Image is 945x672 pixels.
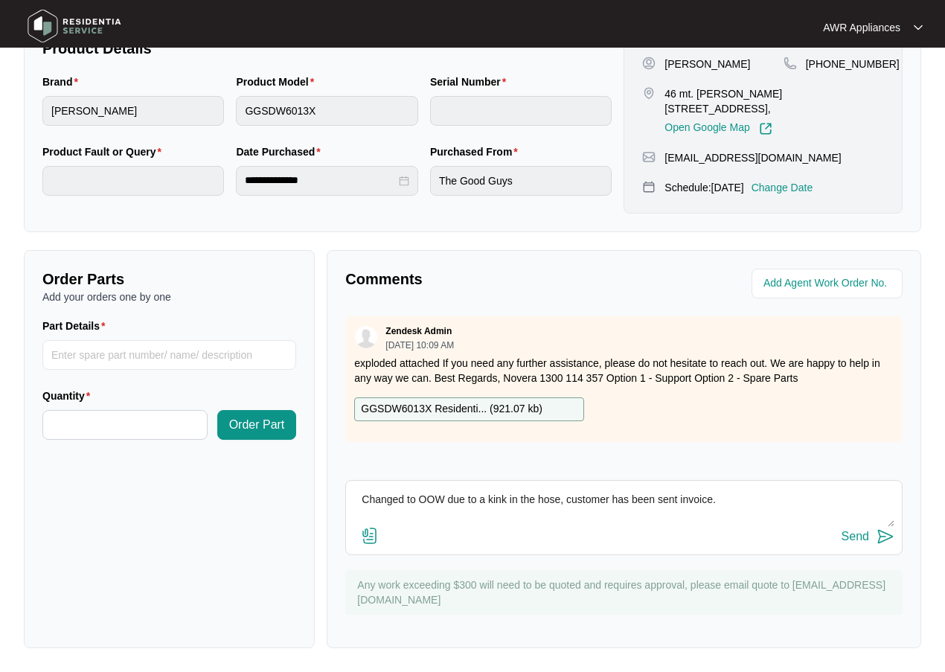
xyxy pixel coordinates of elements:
[842,527,894,547] button: Send
[664,180,743,195] p: Schedule: [DATE]
[22,4,126,48] img: residentia service logo
[430,74,512,89] label: Serial Number
[361,401,542,417] p: GGSDW6013X Residenti... ( 921.07 kb )
[354,356,894,385] p: exploded attached If you need any further assistance, please do not hesitate to reach out. We are...
[642,57,656,70] img: user-pin
[217,410,297,440] button: Order Part
[642,86,656,100] img: map-pin
[42,340,296,370] input: Part Details
[361,527,379,545] img: file-attachment-doc.svg
[353,488,894,527] textarea: Changed to OOW due to a kink in the hose, customer has been sent invoice.
[752,180,813,195] p: Change Date
[385,341,454,350] p: [DATE] 10:09 AM
[784,57,797,70] img: map-pin
[914,24,923,31] img: dropdown arrow
[430,144,524,159] label: Purchased From
[823,20,900,35] p: AWR Appliances
[877,528,894,545] img: send-icon.svg
[430,96,612,126] input: Serial Number
[664,57,750,71] p: [PERSON_NAME]
[42,74,84,89] label: Brand
[236,144,326,159] label: Date Purchased
[385,325,452,337] p: Zendesk Admin
[806,57,900,71] p: [PHONE_NUMBER]
[42,144,167,159] label: Product Fault or Query
[229,416,285,434] span: Order Part
[664,86,783,116] p: 46 mt. [PERSON_NAME][STREET_ADDRESS],
[355,326,377,348] img: user.svg
[759,122,772,135] img: Link-External
[236,96,417,126] input: Product Model
[42,269,296,289] p: Order Parts
[430,166,612,196] input: Purchased From
[42,166,224,196] input: Product Fault or Query
[42,96,224,126] input: Brand
[43,411,207,439] input: Quantity
[642,150,656,164] img: map-pin
[664,150,841,165] p: [EMAIL_ADDRESS][DOMAIN_NAME]
[236,74,320,89] label: Product Model
[842,530,869,543] div: Send
[642,180,656,193] img: map-pin
[664,122,772,135] a: Open Google Map
[42,319,112,333] label: Part Details
[42,289,296,304] p: Add your orders one by one
[357,577,895,607] p: Any work exceeding $300 will need to be quoted and requires approval, please email quote to [EMAI...
[42,388,96,403] label: Quantity
[345,269,613,289] p: Comments
[763,275,894,292] input: Add Agent Work Order No.
[245,173,395,188] input: Date Purchased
